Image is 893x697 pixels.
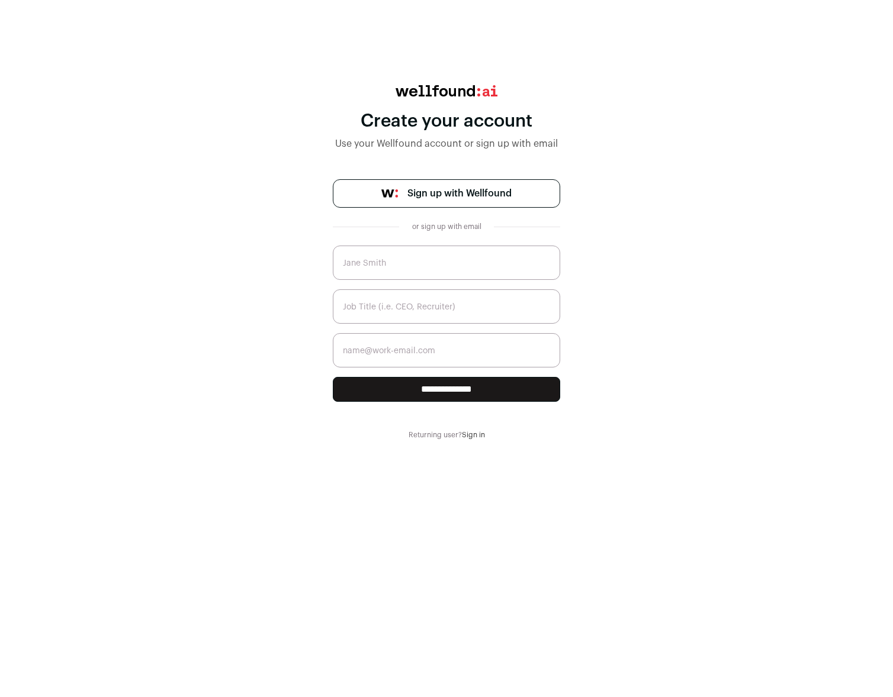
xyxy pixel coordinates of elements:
div: Use your Wellfound account or sign up with email [333,137,560,151]
div: Returning user? [333,430,560,440]
div: or sign up with email [409,222,484,231]
a: Sign in [462,431,485,438]
a: Sign up with Wellfound [333,179,560,208]
input: Job Title (i.e. CEO, Recruiter) [333,289,560,324]
img: wellfound-symbol-flush-black-fb3c872781a75f747ccb3a119075da62bfe97bd399995f84a933054e44a575c4.png [381,189,398,198]
span: Sign up with Wellfound [407,186,512,201]
input: Jane Smith [333,246,560,280]
input: name@work-email.com [333,333,560,367]
div: Create your account [333,111,560,132]
img: wellfound:ai [396,85,497,96]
